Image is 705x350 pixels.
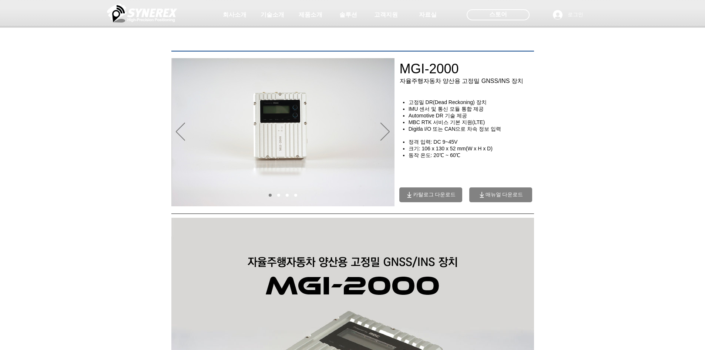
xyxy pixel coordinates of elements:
[339,11,357,19] span: 솔루션
[413,191,456,198] span: 카탈로그 다운로드
[254,7,291,22] a: 기술소개
[409,113,467,119] span: Automotive DR 기술 제공
[216,7,253,22] a: 회사소개
[409,119,485,125] span: MBC RTK 서비스 기본 지원(LTE)
[399,187,462,202] a: 카탈로그 다운로드
[374,11,398,19] span: 고객지원
[409,7,446,22] a: 자료실
[171,58,395,206] div: 슬라이드쇼
[292,7,329,22] a: 제품소개
[409,126,501,132] span: Digitla I/O 또는 CAN으로 차속 정보 입력
[467,9,530,20] div: 스토어
[269,194,272,197] a: 01
[330,7,367,22] a: 솔루션
[172,58,395,206] img: MGI2000_front.jpeg
[277,194,280,197] a: 02
[261,11,284,19] span: 기술소개
[469,187,532,202] a: 매뉴얼 다운로드
[409,152,461,158] span: 동작 온도: 20℃ ~ 60℃
[548,8,588,22] button: 로그인
[486,191,523,198] span: 매뉴얼 다운로드
[409,139,458,145] span: 정격 입력: DC 9~45V
[286,194,289,197] a: 03
[380,123,390,142] button: 다음
[409,146,493,151] span: ​크기: 106 x 130 x 52 mm(W x H x D)
[107,2,177,24] img: 씨너렉스_White_simbol_대지 1.png
[294,194,297,197] a: 04
[489,10,507,19] span: 스토어
[176,123,185,142] button: 이전
[419,11,437,19] span: 자료실
[223,11,246,19] span: 회사소개
[620,318,705,350] iframe: Wix Chat
[565,11,586,19] span: 로그인
[266,194,300,197] nav: 슬라이드
[299,11,322,19] span: 제품소개
[367,7,404,22] a: 고객지원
